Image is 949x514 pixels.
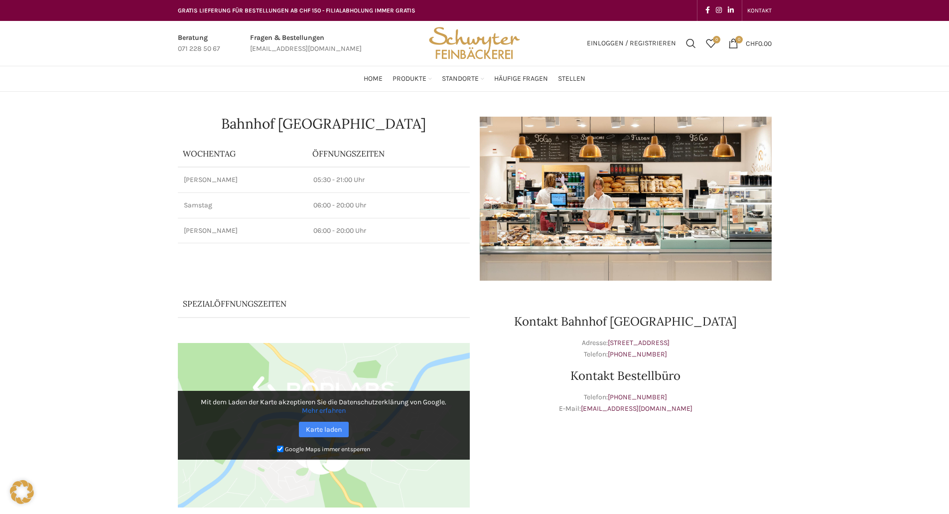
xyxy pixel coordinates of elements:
a: Site logo [425,38,523,47]
h2: Kontakt Bahnhof [GEOGRAPHIC_DATA] [480,316,772,328]
p: Samstag [184,200,301,210]
p: Mit dem Laden der Karte akzeptieren Sie die Datenschutzerklärung von Google. [185,398,463,415]
p: 06:00 - 20:00 Uhr [313,226,464,236]
div: Meine Wunschliste [701,33,721,53]
a: Suchen [681,33,701,53]
span: Produkte [393,74,426,84]
a: Häufige Fragen [494,69,548,89]
span: 0 [735,36,743,43]
p: [PERSON_NAME] [184,175,301,185]
bdi: 0.00 [746,39,772,47]
a: [PHONE_NUMBER] [608,350,667,358]
p: 06:00 - 20:00 Uhr [313,200,464,210]
img: Google Maps [178,343,470,508]
span: Home [364,74,383,84]
a: Facebook social link [702,3,713,17]
div: Main navigation [173,69,777,89]
p: Spezialöffnungszeiten [183,298,437,309]
p: [PERSON_NAME] [184,226,301,236]
span: CHF [746,39,758,47]
span: Häufige Fragen [494,74,548,84]
p: Wochentag [183,148,302,159]
a: Standorte [442,69,484,89]
a: Linkedin social link [725,3,737,17]
a: Home [364,69,383,89]
a: KONTAKT [747,0,772,20]
p: 05:30 - 21:00 Uhr [313,175,464,185]
span: Standorte [442,74,479,84]
h2: Kontakt Bestellbüro [480,370,772,382]
a: Stellen [558,69,585,89]
a: Einloggen / Registrieren [582,33,681,53]
span: 0 [713,36,720,43]
span: Stellen [558,74,585,84]
p: Adresse: Telefon: [480,338,772,360]
a: Infobox link [178,32,220,55]
img: Bäckerei Schwyter [425,21,523,66]
a: [PHONE_NUMBER] [608,393,667,401]
a: 0 [701,33,721,53]
a: Karte laden [299,422,349,437]
span: GRATIS LIEFERUNG FÜR BESTELLUNGEN AB CHF 150 - FILIALABHOLUNG IMMER GRATIS [178,7,415,14]
h1: Bahnhof [GEOGRAPHIC_DATA] [178,117,470,131]
a: Produkte [393,69,432,89]
a: [EMAIL_ADDRESS][DOMAIN_NAME] [581,404,692,413]
p: ÖFFNUNGSZEITEN [312,148,465,159]
div: Secondary navigation [742,0,777,20]
span: Einloggen / Registrieren [587,40,676,47]
p: Telefon: E-Mail: [480,392,772,414]
small: Google Maps immer entsperren [285,446,370,453]
span: KONTAKT [747,7,772,14]
a: Instagram social link [713,3,725,17]
a: Mehr erfahren [302,406,346,415]
a: [STREET_ADDRESS] [608,339,670,347]
input: Google Maps immer entsperren [277,446,283,452]
a: Infobox link [250,32,362,55]
a: 0 CHF0.00 [723,33,777,53]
